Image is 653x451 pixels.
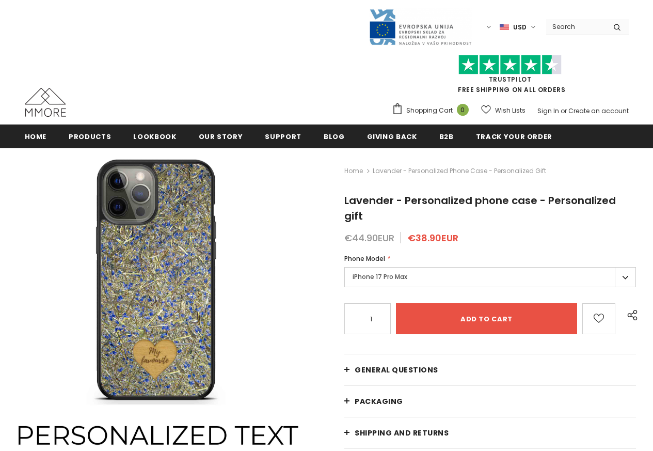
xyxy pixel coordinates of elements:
[373,165,546,177] span: Lavender - Personalized phone case - Personalized gift
[133,125,176,148] a: Lookbook
[344,193,616,223] span: Lavender - Personalized phone case - Personalized gift
[25,125,47,148] a: Home
[69,125,111,148] a: Products
[355,365,438,375] span: General Questions
[69,132,111,142] span: Products
[476,132,552,142] span: Track your order
[439,125,454,148] a: B2B
[25,132,47,142] span: Home
[481,101,525,119] a: Wish Lists
[369,22,472,31] a: Javni Razpis
[355,396,403,407] span: PACKAGING
[513,22,527,33] span: USD
[25,88,66,117] img: MMORE Cases
[457,104,469,116] span: 0
[369,8,472,46] img: Javni Razpis
[344,231,394,244] span: €44.90EUR
[406,105,453,116] span: Shopping Cart
[561,106,567,115] span: or
[344,417,636,448] a: Shipping and returns
[324,132,345,142] span: Blog
[396,303,577,334] input: Add to cart
[344,165,363,177] a: Home
[344,254,385,263] span: Phone Model
[495,105,525,116] span: Wish Lists
[265,125,301,148] a: support
[344,267,636,287] label: iPhone 17 Pro Max
[324,125,345,148] a: Blog
[344,354,636,385] a: General Questions
[367,125,417,148] a: Giving back
[265,132,301,142] span: support
[476,125,552,148] a: Track your order
[355,428,449,438] span: Shipping and returns
[392,103,474,118] a: Shopping Cart 0
[458,55,562,75] img: Trust Pilot Stars
[500,23,509,32] img: USD
[568,106,629,115] a: Create an account
[439,132,454,142] span: B2B
[489,75,532,84] a: Trustpilot
[199,132,243,142] span: Our Story
[392,59,629,94] span: FREE SHIPPING ON ALL ORDERS
[344,386,636,417] a: PACKAGING
[408,231,458,244] span: €38.90EUR
[367,132,417,142] span: Giving back
[133,132,176,142] span: Lookbook
[546,19,606,34] input: Search Site
[199,125,243,148] a: Our Story
[537,106,559,115] a: Sign In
